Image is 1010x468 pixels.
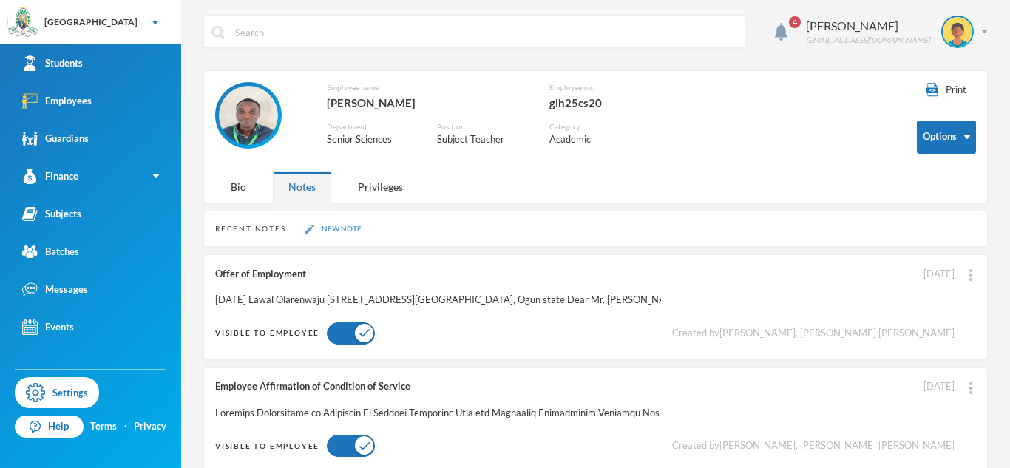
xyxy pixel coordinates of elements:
div: Notes [273,171,331,203]
div: [DATE] [923,379,955,394]
img: STUDENT [943,17,972,47]
div: Created by [PERSON_NAME], [PERSON_NAME] [PERSON_NAME] [672,326,955,341]
img: ... [969,269,972,281]
button: Print [917,82,976,98]
a: Help [15,416,84,438]
a: Terms [90,419,117,434]
button: New Note [301,223,366,235]
img: logo [8,8,38,38]
div: Created by [PERSON_NAME], [PERSON_NAME] [PERSON_NAME] [672,438,955,453]
div: Offer of Employment [215,267,661,282]
a: Settings [15,377,99,408]
img: search [211,26,225,39]
div: Department [327,121,415,132]
div: Senior Sciences [327,132,415,147]
div: Messages [22,282,88,297]
div: Loremips Dolorsitame co Adipiscin El Seddoei Temporinc Utla etd Magnaaliq Enimadminim Veniamqu No... [215,406,661,421]
img: EMPLOYEE [219,86,278,145]
div: [PERSON_NAME] [806,17,930,35]
div: [GEOGRAPHIC_DATA] [44,16,138,29]
span: Visible to employee [215,328,319,337]
div: Subjects [22,206,81,222]
div: Employee no. [549,82,659,93]
div: Batches [22,244,79,260]
div: Finance [22,169,78,184]
div: · [124,419,127,434]
button: Options [917,121,976,154]
div: Category [549,121,614,132]
div: Students [22,55,83,71]
div: [EMAIL_ADDRESS][DOMAIN_NAME] [806,35,930,46]
div: Employee name [327,82,527,93]
div: Position [437,121,527,132]
img: ... [969,382,972,394]
div: Events [22,319,74,335]
div: Recent Notes [215,223,286,234]
div: Academic [549,132,614,147]
div: [DATE] [923,267,955,282]
div: Bio [215,171,262,203]
span: Visible to employee [215,441,319,450]
span: 4 [789,16,801,28]
div: glh25cs20 [549,93,659,112]
div: Guardians [22,131,89,146]
div: Subject Teacher [437,132,527,147]
div: Employee Affirmation of Condition of Service [215,379,661,394]
div: [DATE] Lawal Olarenwaju [STREET_ADDRESS][GEOGRAPHIC_DATA], Ogun state Dear Mr. [PERSON_NAME], Off... [215,293,661,308]
input: Search [234,16,737,49]
div: [PERSON_NAME] [327,93,527,112]
div: Employees [22,93,92,109]
a: Privacy [134,419,166,434]
div: Privileges [342,171,418,203]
